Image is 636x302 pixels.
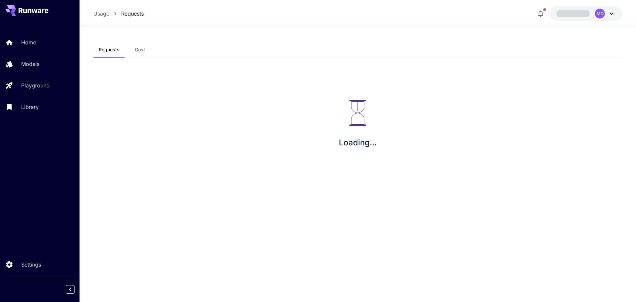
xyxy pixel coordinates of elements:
[71,283,79,295] div: Collapse sidebar
[21,81,50,89] p: Playground
[21,38,36,46] p: Home
[21,261,41,269] p: Settings
[121,10,144,18] a: Requests
[66,285,75,294] button: Collapse sidebar
[550,6,622,21] button: MD
[339,137,377,149] p: Loading...
[21,103,39,111] p: Library
[595,9,605,19] div: MD
[135,47,145,53] span: Cost
[99,47,120,53] span: Requests
[93,10,144,18] nav: breadcrumb
[21,60,39,68] p: Models
[93,10,109,18] a: Usage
